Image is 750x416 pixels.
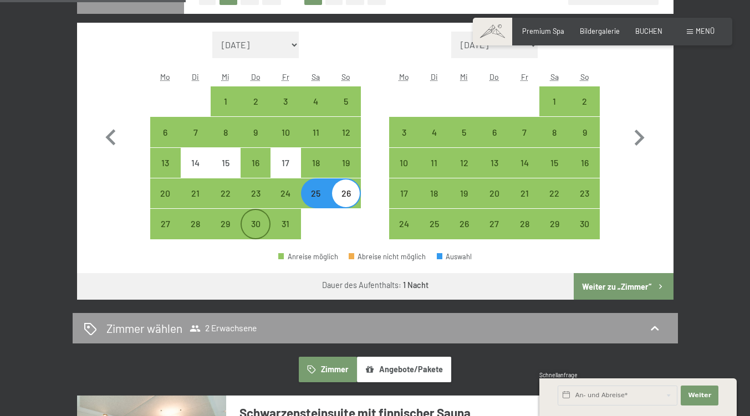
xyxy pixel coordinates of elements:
div: Anreise möglich [150,178,180,208]
div: Thu Nov 27 2025 [479,209,509,239]
span: Weiter [688,391,711,400]
abbr: Sonntag [341,72,350,81]
div: 29 [540,219,568,247]
div: 20 [481,189,508,217]
div: Anreise möglich [449,148,479,178]
div: 11 [302,128,330,156]
div: Anreise möglich [301,86,331,116]
div: Anreise möglich [278,253,338,260]
div: Anreise möglich [569,209,599,239]
div: Anreise möglich [509,148,539,178]
div: 3 [390,128,418,156]
abbr: Donnerstag [251,72,261,81]
div: Anreise möglich [301,117,331,147]
div: Wed Oct 22 2025 [211,178,241,208]
div: 16 [570,158,598,186]
div: Anreise möglich [241,86,271,116]
div: 13 [151,158,179,186]
button: Zimmer [299,357,356,382]
div: Fri Nov 21 2025 [509,178,539,208]
div: 23 [242,189,269,217]
div: Anreise möglich [241,117,271,147]
div: Sun Nov 02 2025 [569,86,599,116]
div: Auswahl [437,253,472,260]
abbr: Montag [160,72,170,81]
div: Anreise möglich [419,148,449,178]
a: BUCHEN [635,27,662,35]
div: Fri Nov 28 2025 [509,209,539,239]
div: Sat Nov 08 2025 [539,117,569,147]
div: Sat Nov 22 2025 [539,178,569,208]
div: 9 [242,128,269,156]
span: Menü [696,27,715,35]
div: 13 [481,158,508,186]
div: Anreise möglich [301,178,331,208]
div: 27 [151,219,179,247]
div: Thu Nov 13 2025 [479,148,509,178]
div: Sun Oct 12 2025 [331,117,361,147]
div: Sun Oct 26 2025 [331,178,361,208]
div: 18 [420,189,448,217]
div: Fri Nov 14 2025 [509,148,539,178]
div: Anreise möglich [181,117,211,147]
button: Weiter zu „Zimmer“ [574,273,673,300]
div: Dauer des Aufenthalts: [322,280,428,291]
div: Wed Oct 08 2025 [211,117,241,147]
div: Anreise möglich [449,178,479,208]
div: Anreise möglich [449,117,479,147]
button: Vorheriger Monat [95,32,127,240]
abbr: Dienstag [192,72,199,81]
div: Anreise nicht möglich [271,148,300,178]
div: 2 [242,97,269,125]
span: 2 Erwachsene [190,323,257,334]
div: Mon Nov 10 2025 [389,148,419,178]
div: Anreise möglich [150,117,180,147]
div: Anreise möglich [569,86,599,116]
div: Anreise möglich [241,178,271,208]
div: Anreise möglich [331,117,361,147]
div: 3 [272,97,299,125]
div: Anreise möglich [419,178,449,208]
div: 2 [570,97,598,125]
div: Anreise möglich [509,178,539,208]
div: Sat Nov 01 2025 [539,86,569,116]
div: 6 [481,128,508,156]
div: Anreise möglich [181,209,211,239]
div: 25 [420,219,448,247]
div: Sun Nov 16 2025 [569,148,599,178]
div: Sat Oct 25 2025 [301,178,331,208]
div: Tue Nov 25 2025 [419,209,449,239]
div: 16 [242,158,269,186]
abbr: Freitag [282,72,289,81]
div: 1 [540,97,568,125]
div: Anreise möglich [331,86,361,116]
div: 24 [272,189,299,217]
div: Tue Oct 21 2025 [181,178,211,208]
div: Fri Oct 03 2025 [271,86,300,116]
div: Anreise möglich [479,117,509,147]
div: 7 [182,128,210,156]
div: 5 [332,97,360,125]
div: Anreise möglich [331,148,361,178]
abbr: Samstag [550,72,559,81]
div: Anreise möglich [211,86,241,116]
div: Anreise möglich [211,209,241,239]
div: Mon Nov 24 2025 [389,209,419,239]
div: 25 [302,189,330,217]
div: Anreise möglich [211,178,241,208]
div: Tue Oct 07 2025 [181,117,211,147]
div: Fri Nov 07 2025 [509,117,539,147]
div: Anreise möglich [271,86,300,116]
div: Sat Oct 11 2025 [301,117,331,147]
a: Bildergalerie [580,27,620,35]
abbr: Mittwoch [222,72,229,81]
div: Thu Nov 20 2025 [479,178,509,208]
a: Premium Spa [522,27,564,35]
div: Wed Nov 26 2025 [449,209,479,239]
div: Thu Oct 30 2025 [241,209,271,239]
div: 22 [540,189,568,217]
div: Mon Oct 06 2025 [150,117,180,147]
div: Anreise möglich [449,209,479,239]
div: Anreise möglich [539,209,569,239]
